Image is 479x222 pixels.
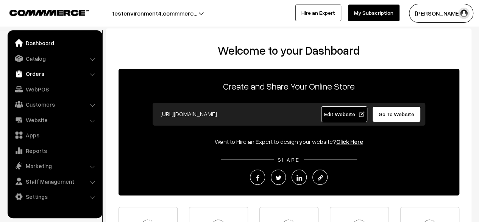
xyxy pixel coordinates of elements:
[409,4,473,23] button: [PERSON_NAME]
[321,106,367,122] a: Edit Website
[119,79,459,93] p: Create and Share Your Online Store
[9,113,100,127] a: Website
[324,111,364,117] span: Edit Website
[9,67,100,80] a: Orders
[274,156,304,163] span: SHARE
[336,138,363,145] a: Click Here
[86,4,224,23] button: testenvironment4.commmerc…
[114,44,464,57] h2: Welcome to your Dashboard
[295,5,341,21] a: Hire an Expert
[9,159,100,173] a: Marketing
[9,144,100,157] a: Reports
[9,10,89,16] img: COMMMERCE
[348,5,399,21] a: My Subscription
[379,111,414,117] span: Go To Website
[9,36,100,50] a: Dashboard
[9,52,100,65] a: Catalog
[9,190,100,203] a: Settings
[119,137,459,146] div: Want to Hire an Expert to design your website?
[9,8,76,17] a: COMMMERCE
[9,175,100,188] a: Staff Management
[9,98,100,111] a: Customers
[9,128,100,142] a: Apps
[458,8,470,19] img: user
[372,106,421,122] a: Go To Website
[9,82,100,96] a: WebPOS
